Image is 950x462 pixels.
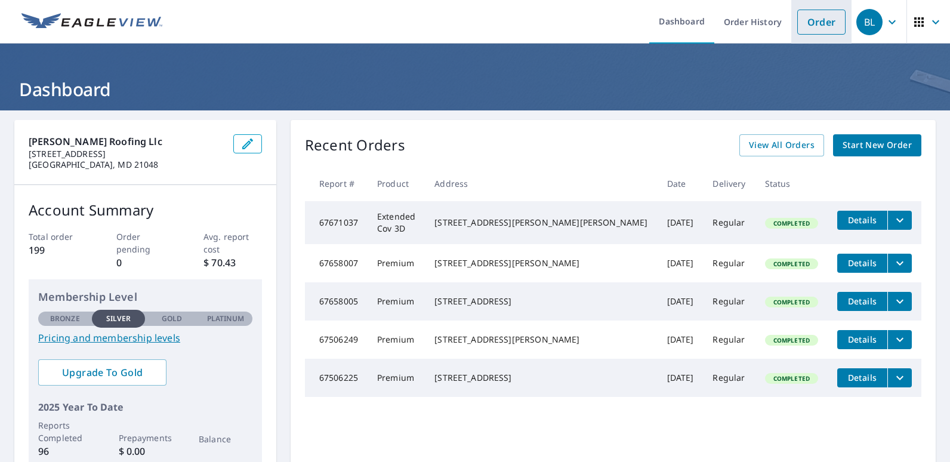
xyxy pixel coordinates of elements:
[887,330,912,349] button: filesDropdownBtn-67506249
[837,254,887,273] button: detailsBtn-67658007
[833,134,921,156] a: Start New Order
[368,166,425,201] th: Product
[305,359,368,397] td: 67506225
[116,230,175,255] p: Order pending
[837,211,887,230] button: detailsBtn-67671037
[658,244,704,282] td: [DATE]
[703,282,755,321] td: Regular
[14,77,936,101] h1: Dashboard
[739,134,824,156] a: View All Orders
[305,201,368,244] td: 67671037
[434,257,647,269] div: [STREET_ADDRESS][PERSON_NAME]
[766,336,817,344] span: Completed
[434,295,647,307] div: [STREET_ADDRESS]
[38,331,252,345] a: Pricing and membership levels
[658,359,704,397] td: [DATE]
[844,334,880,345] span: Details
[766,374,817,383] span: Completed
[658,201,704,244] td: [DATE]
[29,230,87,243] p: Total order
[887,292,912,311] button: filesDropdownBtn-67658005
[368,282,425,321] td: Premium
[703,201,755,244] td: Regular
[434,334,647,346] div: [STREET_ADDRESS][PERSON_NAME]
[203,255,262,270] p: $ 70.43
[162,313,182,324] p: Gold
[434,217,647,229] div: [STREET_ADDRESS][PERSON_NAME][PERSON_NAME]
[203,230,262,255] p: Avg. report cost
[844,214,880,226] span: Details
[368,244,425,282] td: Premium
[50,313,80,324] p: Bronze
[755,166,828,201] th: Status
[425,166,657,201] th: Address
[29,149,224,159] p: [STREET_ADDRESS]
[305,321,368,359] td: 67506249
[703,321,755,359] td: Regular
[21,13,162,31] img: EV Logo
[305,166,368,201] th: Report #
[887,254,912,273] button: filesDropdownBtn-67658007
[368,201,425,244] td: Extended Cov 3D
[119,444,172,458] p: $ 0.00
[703,359,755,397] td: Regular
[843,138,912,153] span: Start New Order
[887,368,912,387] button: filesDropdownBtn-67506225
[749,138,815,153] span: View All Orders
[434,372,647,384] div: [STREET_ADDRESS]
[38,359,166,386] a: Upgrade To Gold
[837,292,887,311] button: detailsBtn-67658005
[856,9,883,35] div: BL
[658,282,704,321] td: [DATE]
[837,368,887,387] button: detailsBtn-67506225
[305,134,405,156] p: Recent Orders
[207,313,245,324] p: Platinum
[29,243,87,257] p: 199
[766,298,817,306] span: Completed
[658,321,704,359] td: [DATE]
[703,166,755,201] th: Delivery
[844,257,880,269] span: Details
[38,289,252,305] p: Membership Level
[844,372,880,383] span: Details
[38,444,92,458] p: 96
[199,433,252,445] p: Balance
[766,260,817,268] span: Completed
[703,244,755,282] td: Regular
[106,313,131,324] p: Silver
[48,366,157,379] span: Upgrade To Gold
[305,244,368,282] td: 67658007
[658,166,704,201] th: Date
[305,282,368,321] td: 67658005
[119,432,172,444] p: Prepayments
[29,159,224,170] p: [GEOGRAPHIC_DATA], MD 21048
[368,321,425,359] td: Premium
[368,359,425,397] td: Premium
[844,295,880,307] span: Details
[766,219,817,227] span: Completed
[38,419,92,444] p: Reports Completed
[887,211,912,230] button: filesDropdownBtn-67671037
[29,134,224,149] p: [PERSON_NAME] Roofing Llc
[116,255,175,270] p: 0
[837,330,887,349] button: detailsBtn-67506249
[38,400,252,414] p: 2025 Year To Date
[797,10,846,35] a: Order
[29,199,262,221] p: Account Summary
